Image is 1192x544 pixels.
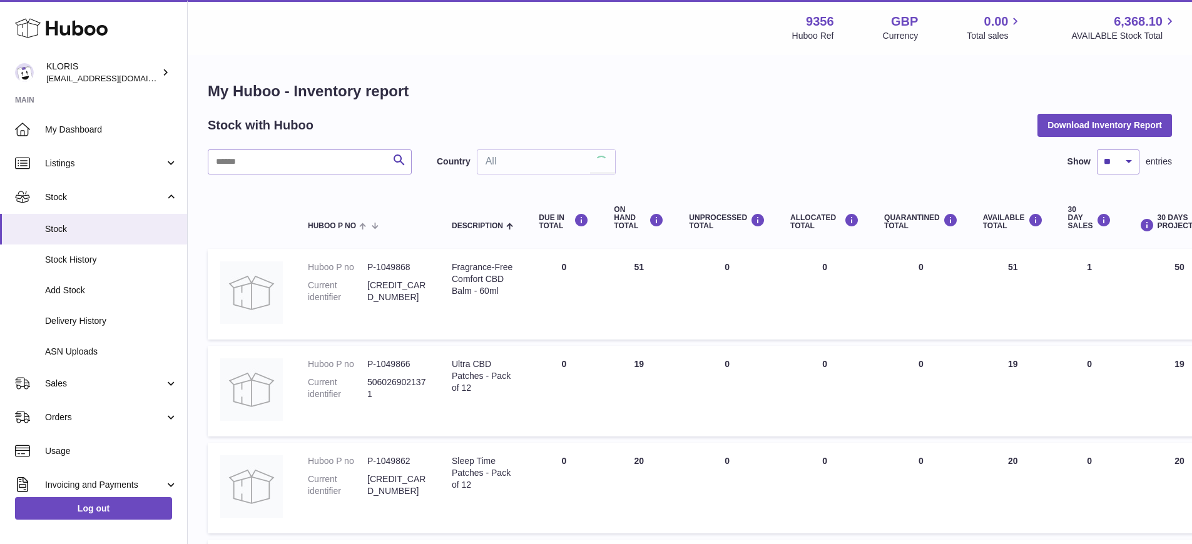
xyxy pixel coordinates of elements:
[1114,13,1163,30] span: 6,368.10
[45,124,178,136] span: My Dashboard
[676,249,778,340] td: 0
[970,346,1056,436] td: 19
[601,249,676,340] td: 51
[220,261,283,324] img: product image
[367,261,427,273] dd: P-1049868
[367,280,427,303] dd: [CREDIT_CARD_NUMBER]
[308,358,367,370] dt: Huboo P no
[308,473,367,497] dt: Current identifier
[1056,443,1124,533] td: 0
[452,222,503,230] span: Description
[45,378,165,390] span: Sales
[45,445,178,457] span: Usage
[308,455,367,467] dt: Huboo P no
[919,456,924,466] span: 0
[45,479,165,491] span: Invoicing and Payments
[45,285,178,296] span: Add Stock
[1067,156,1091,168] label: Show
[539,213,589,230] div: DUE IN TOTAL
[526,346,601,436] td: 0
[367,455,427,467] dd: P-1049862
[676,443,778,533] td: 0
[1056,346,1124,436] td: 0
[367,473,427,497] dd: [CREDIT_CARD_NUMBER]
[220,455,283,518] img: product image
[452,261,514,297] div: Fragrance-Free Comfort CBD Balm - 60ml
[919,262,924,272] span: 0
[526,249,601,340] td: 0
[970,249,1056,340] td: 51
[308,376,367,400] dt: Current identifier
[778,346,872,436] td: 0
[46,61,159,84] div: KLORIS
[526,443,601,533] td: 0
[601,346,676,436] td: 19
[308,280,367,303] dt: Current identifier
[792,30,834,42] div: Huboo Ref
[983,213,1043,230] div: AVAILABLE Total
[1037,114,1172,136] button: Download Inventory Report
[208,117,313,134] h2: Stock with Huboo
[778,443,872,533] td: 0
[1056,249,1124,340] td: 1
[967,13,1022,42] a: 0.00 Total sales
[45,191,165,203] span: Stock
[367,376,427,400] dd: 5060269021371
[790,213,859,230] div: ALLOCATED Total
[614,206,664,231] div: ON HAND Total
[676,346,778,436] td: 0
[452,455,514,491] div: Sleep Time Patches - Pack of 12
[806,13,834,30] strong: 9356
[1071,30,1177,42] span: AVAILABLE Stock Total
[970,443,1056,533] td: 20
[15,497,172,520] a: Log out
[45,315,178,327] span: Delivery History
[967,30,1022,42] span: Total sales
[45,346,178,358] span: ASN Uploads
[1146,156,1172,168] span: entries
[891,13,918,30] strong: GBP
[437,156,471,168] label: Country
[15,63,34,82] img: huboo@kloriscbd.com
[46,73,184,83] span: [EMAIL_ADDRESS][DOMAIN_NAME]
[919,359,924,369] span: 0
[308,261,367,273] dt: Huboo P no
[45,223,178,235] span: Stock
[220,358,283,421] img: product image
[883,30,919,42] div: Currency
[601,443,676,533] td: 20
[45,411,165,423] span: Orders
[452,358,514,394] div: Ultra CBD Patches - Pack of 12
[45,158,165,169] span: Listings
[208,81,1172,101] h1: My Huboo - Inventory report
[308,222,356,230] span: Huboo P no
[1071,13,1177,42] a: 6,368.10 AVAILABLE Stock Total
[984,13,1009,30] span: 0.00
[1068,206,1111,231] div: 30 DAY SALES
[45,254,178,266] span: Stock History
[778,249,872,340] td: 0
[884,213,958,230] div: QUARANTINED Total
[689,213,765,230] div: UNPROCESSED Total
[367,358,427,370] dd: P-1049866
